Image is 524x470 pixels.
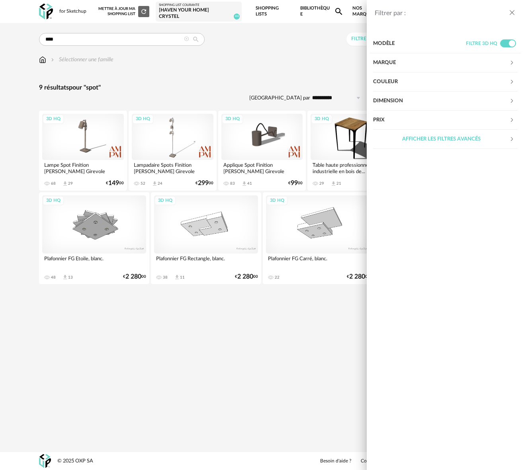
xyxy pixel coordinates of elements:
button: close drawer [508,8,516,18]
span: Filtre 3D HQ [466,41,497,46]
div: Afficher les filtres avancés [373,130,509,149]
div: Dimension [373,92,509,111]
div: Prix [373,111,518,130]
div: Marque [373,53,518,72]
div: Afficher les filtres avancés [373,130,518,149]
div: Modèle [373,34,466,53]
div: Couleur [373,72,518,92]
div: Couleur [373,72,509,92]
div: Marque [373,53,509,72]
div: Dimension [373,92,518,111]
div: Prix [373,111,509,130]
div: Filtrer par : [375,9,508,18]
